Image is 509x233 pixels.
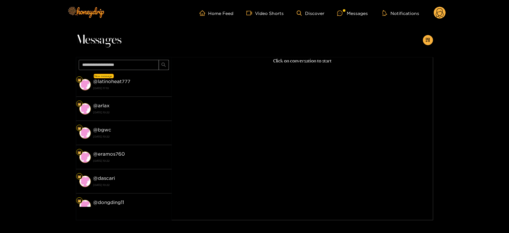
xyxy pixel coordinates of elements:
img: Fan Level [77,175,81,179]
p: Click on conversation to start [172,57,433,65]
strong: @ arlax [93,103,110,108]
span: search [161,62,166,68]
img: conversation [79,103,91,115]
img: conversation [79,127,91,139]
strong: [DATE] 10:22 [93,109,169,115]
strong: @ latinoheat777 [93,79,131,84]
strong: [DATE] 10:22 [93,182,169,188]
img: conversation [79,152,91,163]
strong: @ eramos760 [93,151,125,157]
strong: [DATE] 17:10 [93,85,169,91]
span: appstore-add [425,38,430,43]
strong: [DATE] 10:22 [93,158,169,164]
img: Fan Level [77,151,81,154]
div: Messages [337,10,368,17]
span: Messages [76,32,122,48]
span: home [200,10,208,16]
img: Fan Level [77,102,81,106]
button: Notifications [381,10,421,16]
strong: [DATE] 10:22 [93,134,169,139]
img: conversation [79,176,91,187]
a: Home Feed [200,10,234,16]
strong: @ dongding11 [93,200,124,205]
strong: @ dascari [93,175,115,181]
button: appstore-add [423,35,433,45]
span: video-camera [246,10,255,16]
a: Discover [297,11,324,16]
img: conversation [79,79,91,90]
button: search [159,60,169,70]
strong: [DATE] 10:22 [93,206,169,212]
img: Fan Level [77,126,81,130]
img: conversation [79,200,91,211]
img: Fan Level [77,78,81,82]
a: Video Shorts [246,10,284,16]
img: Fan Level [77,199,81,203]
div: New message [94,74,114,78]
strong: @ bgwc [93,127,112,132]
